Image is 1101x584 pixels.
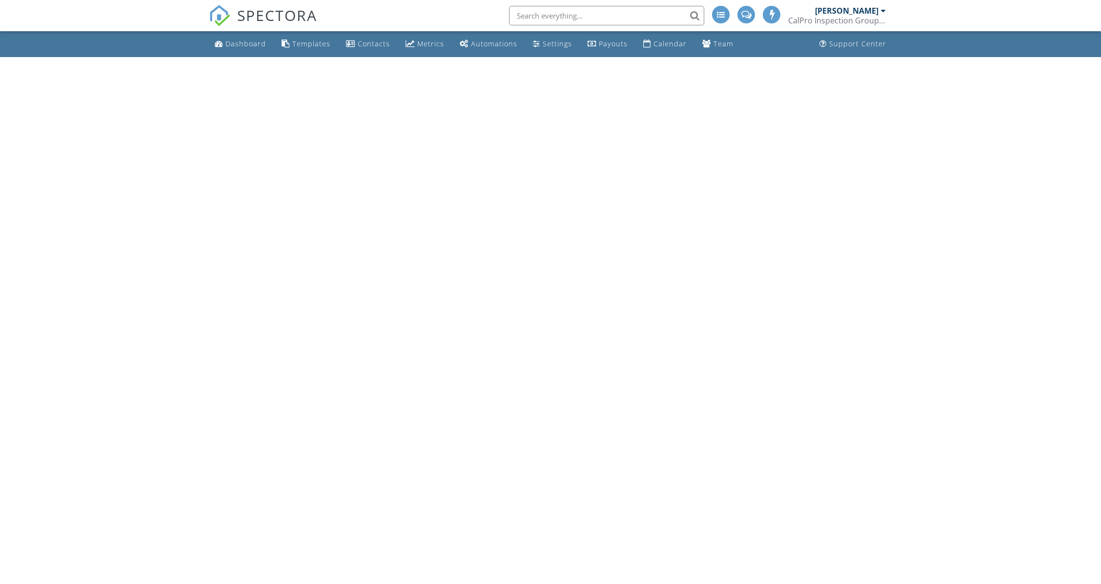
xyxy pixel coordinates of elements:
[788,16,886,25] div: CalPro Inspection Group Sac
[237,5,317,25] span: SPECTORA
[816,35,890,53] a: Support Center
[402,35,448,53] a: Metrics
[225,39,266,48] div: Dashboard
[639,35,691,53] a: Calendar
[417,39,444,48] div: Metrics
[543,39,572,48] div: Settings
[209,13,317,34] a: SPECTORA
[829,39,886,48] div: Support Center
[653,39,687,48] div: Calendar
[599,39,628,48] div: Payouts
[584,35,632,53] a: Payouts
[358,39,390,48] div: Contacts
[529,35,576,53] a: Settings
[509,6,704,25] input: Search everything...
[292,39,330,48] div: Templates
[456,35,521,53] a: Automations (Advanced)
[211,35,270,53] a: Dashboard
[209,5,230,26] img: The Best Home Inspection Software - Spectora
[471,39,517,48] div: Automations
[714,39,734,48] div: Team
[815,6,878,16] div: [PERSON_NAME]
[278,35,334,53] a: Templates
[342,35,394,53] a: Contacts
[698,35,737,53] a: Team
